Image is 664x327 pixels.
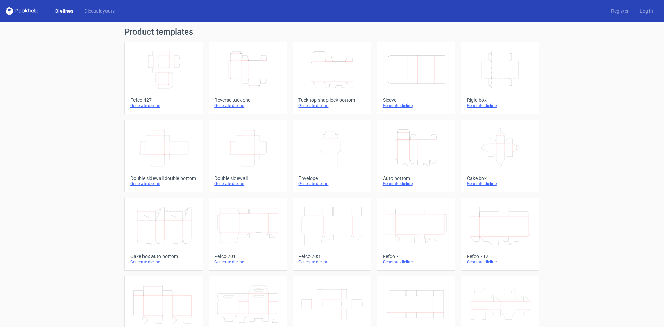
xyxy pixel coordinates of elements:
[214,103,281,108] div: Generate dieline
[293,42,371,114] a: Tuck top snap lock bottomGenerate dieline
[377,42,455,114] a: SleeveGenerate dieline
[124,42,203,114] a: Fefco 427Generate dieline
[377,198,455,271] a: Fefco 711Generate dieline
[214,254,281,259] div: Fefco 701
[130,97,197,103] div: Fefco 427
[383,175,450,181] div: Auto bottom
[293,198,371,271] a: Fefco 703Generate dieline
[124,198,203,271] a: Cake box auto bottomGenerate dieline
[298,103,365,108] div: Generate dieline
[124,120,203,192] a: Double sidewall double bottomGenerate dieline
[467,259,534,265] div: Generate dieline
[298,254,365,259] div: Fefco 703
[130,254,197,259] div: Cake box auto bottom
[461,198,539,271] a: Fefco 712Generate dieline
[467,97,534,103] div: Rigid box
[130,175,197,181] div: Double sidewall double bottom
[124,28,539,36] h1: Product templates
[383,103,450,108] div: Generate dieline
[298,97,365,103] div: Tuck top snap lock bottom
[298,175,365,181] div: Envelope
[130,103,197,108] div: Generate dieline
[461,42,539,114] a: Rigid boxGenerate dieline
[634,8,658,15] a: Log in
[467,181,534,187] div: Generate dieline
[467,103,534,108] div: Generate dieline
[209,120,287,192] a: Double sidewallGenerate dieline
[298,259,365,265] div: Generate dieline
[467,254,534,259] div: Fefco 712
[214,259,281,265] div: Generate dieline
[377,120,455,192] a: Auto bottomGenerate dieline
[130,181,197,187] div: Generate dieline
[467,175,534,181] div: Cake box
[209,198,287,271] a: Fefco 701Generate dieline
[461,120,539,192] a: Cake boxGenerate dieline
[130,259,197,265] div: Generate dieline
[214,175,281,181] div: Double sidewall
[383,97,450,103] div: Sleeve
[209,42,287,114] a: Reverse tuck endGenerate dieline
[606,8,634,15] a: Register
[383,254,450,259] div: Fefco 711
[214,97,281,103] div: Reverse tuck end
[383,259,450,265] div: Generate dieline
[298,181,365,187] div: Generate dieline
[214,181,281,187] div: Generate dieline
[50,8,79,15] a: Dielines
[293,120,371,192] a: EnvelopeGenerate dieline
[383,181,450,187] div: Generate dieline
[79,8,120,15] a: Diecut layouts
